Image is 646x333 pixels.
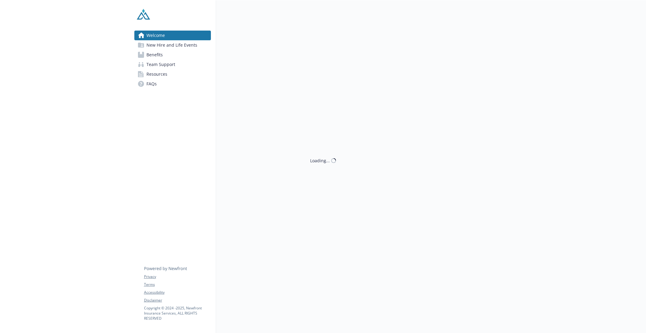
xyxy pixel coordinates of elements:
[144,274,211,279] a: Privacy
[134,40,211,50] a: New Hire and Life Events
[134,79,211,89] a: FAQs
[146,60,175,69] span: Team Support
[144,290,211,295] a: Accessibility
[146,69,167,79] span: Resources
[134,60,211,69] a: Team Support
[134,69,211,79] a: Resources
[146,50,163,60] span: Benefits
[134,50,211,60] a: Benefits
[144,282,211,287] a: Terms
[134,31,211,40] a: Welcome
[146,40,197,50] span: New Hire and Life Events
[146,79,157,89] span: FAQs
[146,31,165,40] span: Welcome
[310,157,330,164] div: Loading...
[144,305,211,321] p: Copyright © 2024 - 2025 , Newfront Insurance Services, ALL RIGHTS RESERVED
[144,298,211,303] a: Disclaimer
